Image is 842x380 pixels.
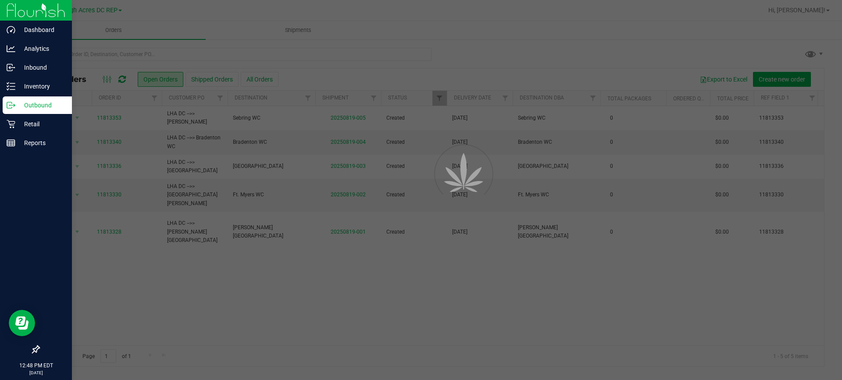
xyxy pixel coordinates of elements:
[15,81,68,92] p: Inventory
[15,43,68,54] p: Analytics
[7,101,15,110] inline-svg: Outbound
[9,310,35,336] iframe: Resource center
[7,120,15,128] inline-svg: Retail
[15,25,68,35] p: Dashboard
[7,139,15,147] inline-svg: Reports
[7,44,15,53] inline-svg: Analytics
[7,63,15,72] inline-svg: Inbound
[15,62,68,73] p: Inbound
[15,138,68,148] p: Reports
[7,82,15,91] inline-svg: Inventory
[4,369,68,376] p: [DATE]
[15,100,68,110] p: Outbound
[7,25,15,34] inline-svg: Dashboard
[4,362,68,369] p: 12:48 PM EDT
[15,119,68,129] p: Retail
